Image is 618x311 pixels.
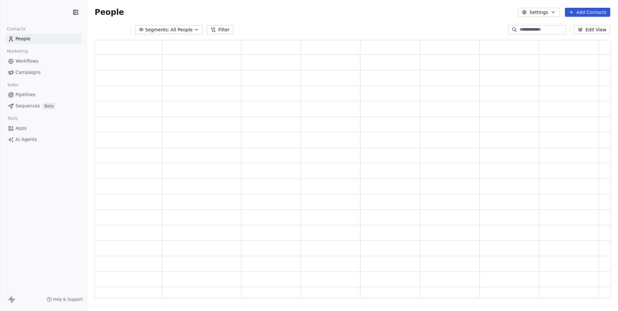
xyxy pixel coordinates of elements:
button: Filter [207,25,233,34]
a: Campaigns [5,67,81,78]
span: Tools [5,114,20,123]
a: Pipelines [5,89,81,100]
span: Pipelines [15,91,35,98]
button: Add Contacts [565,8,610,17]
span: People [15,35,31,42]
span: People [95,7,124,17]
a: AI Agents [5,134,81,145]
a: People [5,34,81,44]
a: Workflows [5,56,81,66]
span: Marketing [4,46,31,56]
button: Settings [518,8,559,17]
span: Apps [15,125,27,132]
a: Apps [5,123,81,134]
button: Edit View [574,25,610,34]
span: Workflows [15,58,39,65]
span: All People [171,26,192,33]
span: Beta [42,103,55,109]
a: Help & Support [47,297,83,302]
span: Segments: [145,26,169,33]
a: SequencesBeta [5,101,81,111]
span: Sequences [15,103,40,109]
span: Campaigns [15,69,41,76]
span: Help & Support [53,297,83,302]
span: Contacts [4,24,28,34]
span: Sales [5,80,21,90]
span: AI Agents [15,136,37,143]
